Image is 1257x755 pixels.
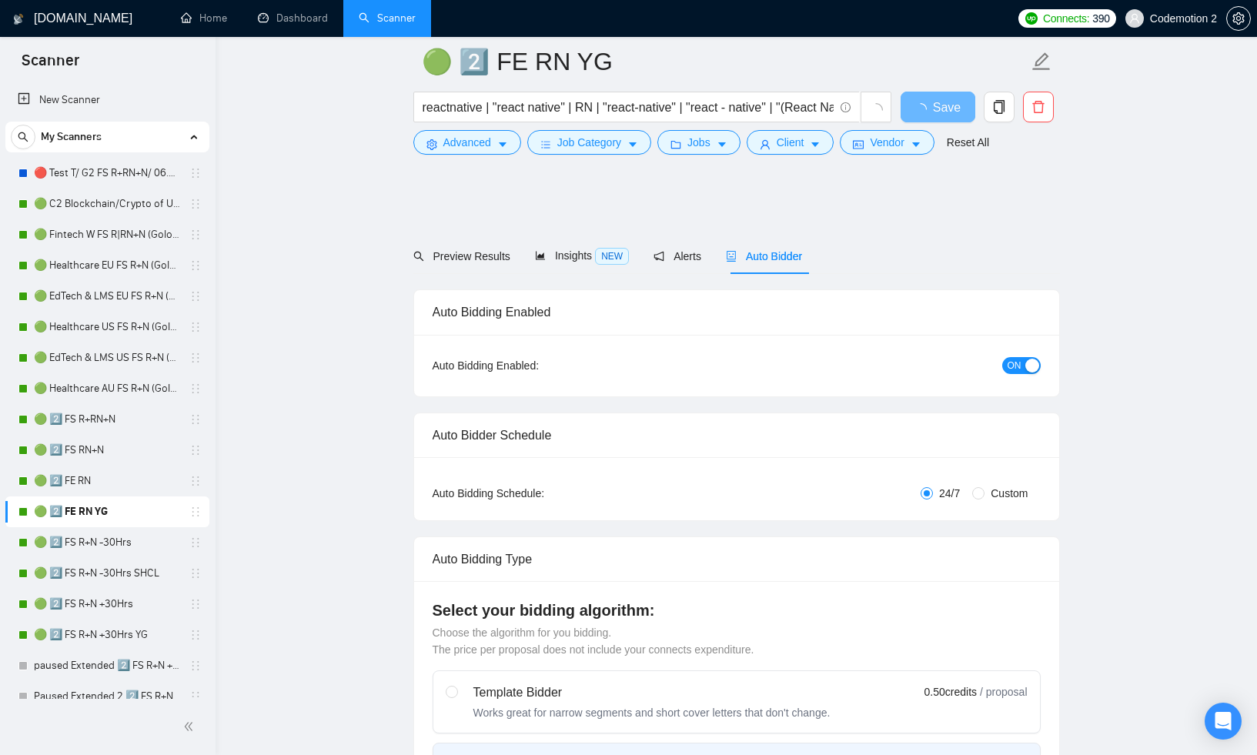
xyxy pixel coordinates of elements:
span: idcard [853,139,864,150]
a: 🟢 2️⃣ FS R+N +30Hrs [34,589,180,620]
span: 24/7 [933,485,966,502]
div: Auto Bidding Type [433,537,1041,581]
span: holder [189,352,202,364]
a: Paused Extended 2 2️⃣ FS R+N +30Hrs YG [34,681,180,712]
button: copy [984,92,1015,122]
span: holder [189,259,202,272]
span: caret-down [497,139,508,150]
span: holder [189,229,202,241]
span: bars [540,139,551,150]
button: setting [1226,6,1251,31]
span: 390 [1092,10,1109,27]
a: New Scanner [18,85,197,115]
a: 🟢 2️⃣ FS R+RN+N [34,404,180,435]
a: 🟢 EdTech & LMS US FS R+N (Golovach FS) [34,342,180,373]
span: edit [1031,52,1051,72]
a: Reset All [947,134,989,151]
span: holder [189,290,202,302]
span: info-circle [841,102,851,112]
span: holder [189,444,202,456]
a: 🟢 Healthcare US FS R+N (Golovach FS) [34,312,180,342]
button: delete [1023,92,1054,122]
span: holder [189,506,202,518]
div: Template Bidder [473,683,831,702]
span: Choose the algorithm for you bidding. The price per proposal does not include your connects expen... [433,626,754,656]
a: paused Extended 2️⃣ FS R+N +30Hrs YG [34,650,180,681]
a: 🟢 Fintech W FS R|RN+N (Golovach FS) [34,219,180,250]
input: Scanner name... [422,42,1028,81]
div: Auto Bidding Schedule: [433,485,635,502]
input: Search Freelance Jobs... [423,98,834,117]
span: holder [189,598,202,610]
span: holder [189,536,202,549]
div: Open Intercom Messenger [1205,703,1242,740]
div: Auto Bidding Enabled [433,290,1041,334]
button: search [11,125,35,149]
span: Advanced [443,134,491,151]
span: caret-down [627,139,638,150]
span: holder [189,413,202,426]
a: 🟢 2️⃣ FS RN+N [34,435,180,466]
span: Save [933,98,961,117]
span: holder [189,167,202,179]
span: holder [189,475,202,487]
img: logo [13,7,24,32]
span: Jobs [687,134,710,151]
a: 🟢 C2 Blockchain/Crypto of US FS R+N [34,189,180,219]
a: dashboardDashboard [258,12,328,25]
button: settingAdvancedcaret-down [413,130,521,155]
span: caret-down [911,139,921,150]
span: holder [189,321,202,333]
span: Custom [985,485,1034,502]
a: searchScanner [359,12,416,25]
button: barsJob Categorycaret-down [527,130,651,155]
a: 🟢 2️⃣ FS R+N +30Hrs YG [34,620,180,650]
span: / proposal [980,684,1027,700]
a: 🟢 Healthcare EU FS R+N (Golovach FS) [34,250,180,281]
span: Insights [535,249,629,262]
a: 🟢 2️⃣ FS R+N -30Hrs [34,527,180,558]
span: folder [670,139,681,150]
span: area-chart [535,250,546,261]
span: loading [914,103,933,115]
span: ON [1008,357,1021,374]
span: holder [189,198,202,210]
a: homeHome [181,12,227,25]
span: Vendor [870,134,904,151]
span: 0.50 credits [924,683,977,700]
span: delete [1024,100,1053,114]
span: robot [726,251,737,262]
span: Job Category [557,134,621,151]
span: NEW [595,248,629,265]
a: setting [1226,12,1251,25]
a: 🔴 Test T/ G2 FS R+RN+N/ 06.03 [34,158,180,189]
span: holder [189,383,202,395]
div: Works great for narrow segments and short cover letters that don't change. [473,705,831,720]
span: Client [777,134,804,151]
span: holder [189,629,202,641]
span: copy [985,100,1014,114]
span: holder [189,690,202,703]
button: userClientcaret-down [747,130,834,155]
a: 🟢 2️⃣ FE RN [34,466,180,496]
span: Scanner [9,49,92,82]
span: double-left [183,719,199,734]
a: 🟢 EdTech & LMS EU FS R+N (Golovach FS) [34,281,180,312]
div: Auto Bidder Schedule [433,413,1041,457]
span: Connects: [1043,10,1089,27]
span: loading [869,103,883,117]
img: upwork-logo.png [1025,12,1038,25]
a: 🟢 Healthcare AU FS R+N (Golovach FS) [34,373,180,404]
a: 🟢 2️⃣ FE RN YG [34,496,180,527]
button: idcardVendorcaret-down [840,130,934,155]
div: Auto Bidding Enabled: [433,357,635,374]
span: Preview Results [413,250,510,262]
span: notification [654,251,664,262]
li: New Scanner [5,85,209,115]
span: user [1129,13,1140,24]
button: Save [901,92,975,122]
span: My Scanners [41,122,102,152]
span: user [760,139,771,150]
span: search [413,251,424,262]
span: holder [189,567,202,580]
